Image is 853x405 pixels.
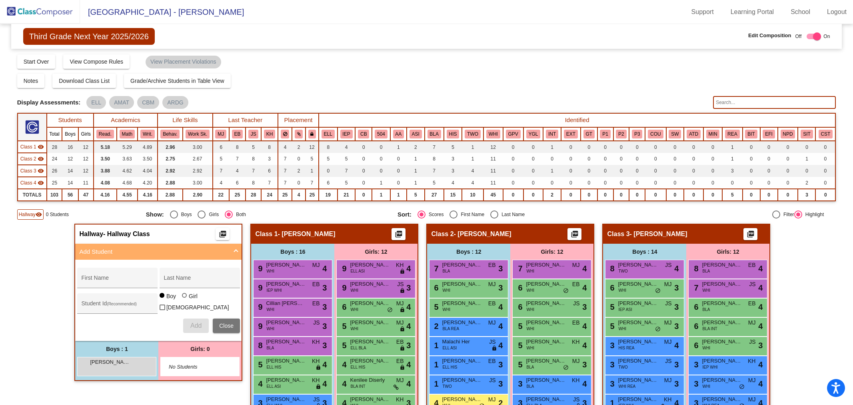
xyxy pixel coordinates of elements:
td: 8 [261,141,278,153]
input: Student Id [81,303,153,310]
td: 4.04 [138,165,158,177]
td: 0 [815,153,835,165]
span: Off [795,33,802,40]
th: CST Process [815,127,835,141]
button: P3 [632,130,642,138]
td: 1 [722,141,742,153]
td: 16 [62,141,78,153]
span: Class 1 [20,143,36,150]
td: 5.29 [117,141,138,153]
button: GPV [506,130,521,138]
td: 6 [229,177,246,189]
td: 3.50 [94,153,117,165]
th: Students [47,113,94,127]
td: 0 [597,165,613,177]
td: 5 [213,153,229,165]
span: Edit Composition [748,32,791,40]
mat-icon: picture_as_pdf [218,230,228,241]
span: Download Class List [59,78,110,84]
td: 12 [483,141,503,153]
button: P2 [616,130,626,138]
th: Placement [278,113,319,127]
td: 4 [278,141,292,153]
th: Last Teacher [213,113,278,127]
button: Print Students Details [392,228,406,240]
th: Gifted and Talented [581,127,597,141]
td: 3 [444,153,462,165]
span: Add [190,322,202,329]
button: Read. [96,130,114,138]
mat-icon: visibility [38,168,44,174]
td: 0 [581,177,597,189]
th: Good Parent Volunteer [503,127,523,141]
th: Attendance Concerns [684,127,703,141]
mat-icon: picture_as_pdf [394,230,404,241]
td: 0 [543,177,561,189]
td: 7 [229,153,246,165]
td: 1 [543,141,561,153]
td: 5 [338,153,356,165]
button: KH [264,130,275,138]
td: 5 [444,141,462,153]
td: 0 [503,165,523,177]
button: Grade/Archive Students in Table View [124,74,231,88]
td: 4 [229,165,246,177]
button: EB [232,130,243,138]
td: 0 [684,153,703,165]
button: View Compose Rules [63,54,130,69]
td: 0 [666,165,684,177]
td: 0 [390,165,407,177]
td: 0 [597,177,613,189]
td: 1 [462,141,483,153]
td: 0 [645,177,666,189]
button: BIT [745,130,757,138]
td: 0 [760,153,778,165]
td: 5 [319,153,338,165]
button: BLA [427,130,441,138]
th: Keep with teacher [306,127,319,141]
td: 12 [78,141,94,153]
th: Executive Functioning Interventions [760,127,778,141]
td: 0 [629,177,645,189]
td: 8 [246,177,261,189]
th: Extrovert [561,127,581,141]
td: 0 [581,141,597,153]
button: SIT [801,130,813,138]
span: Class 2 [20,155,36,162]
td: 0 [390,177,407,189]
th: Parent is hard to work with [597,127,613,141]
td: 0 [292,153,306,165]
span: Display Assessments: [17,99,81,106]
td: 0 [645,153,666,165]
td: 0 [581,153,597,165]
td: 7 [278,165,292,177]
span: Third Grade Next Year 2025/2026 [23,28,155,45]
td: 1 [462,153,483,165]
td: 0 [503,141,523,153]
td: 0 [613,177,629,189]
td: 24 [47,153,62,165]
button: Work Sk. [186,130,210,138]
td: 6 [261,165,278,177]
button: COU [648,130,663,138]
span: View Compose Rules [70,58,123,65]
th: Total [47,127,62,141]
a: Support [685,6,720,18]
td: 0 [561,177,581,189]
button: Print Students Details [743,228,757,240]
mat-chip: View Placement Violations [146,56,221,68]
td: 0 [645,141,666,153]
th: Keep away students [278,127,292,141]
a: School [784,6,817,18]
td: 5 [338,177,356,189]
td: 3.00 [183,141,213,153]
button: Writ. [140,130,155,138]
td: Hidden teacher - H THOMPSON [18,177,47,189]
mat-icon: visibility [38,156,44,162]
mat-chip: ELL [86,96,106,109]
button: Download Class List [52,74,116,88]
button: MJ [215,130,226,138]
td: 12 [306,141,319,153]
th: Social Worker [666,127,684,141]
td: 0 [760,165,778,177]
